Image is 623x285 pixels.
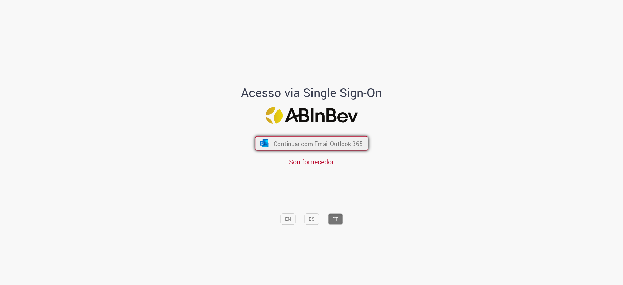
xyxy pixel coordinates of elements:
img: Logo ABInBev [265,107,358,124]
button: PT [328,213,343,225]
h1: Acesso via Single Sign-On [218,86,405,99]
button: ES [304,213,319,225]
a: Sou fornecedor [289,157,334,166]
button: EN [280,213,295,225]
button: ícone Azure/Microsoft 360 Continuar com Email Outlook 365 [255,136,368,151]
img: ícone Azure/Microsoft 360 [259,139,269,147]
span: Continuar com Email Outlook 365 [273,139,362,147]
